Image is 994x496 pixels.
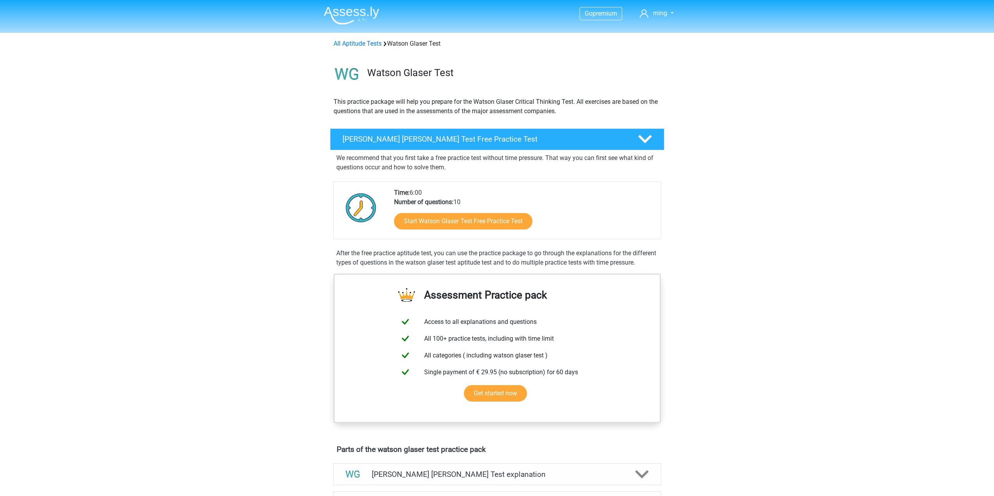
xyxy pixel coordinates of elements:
[394,213,532,229] a: Start Watson Glaser Test Free Practice Test
[336,153,658,172] p: We recommend that you first take a free practice test without time pressure. That way you can fir...
[367,67,658,79] h3: Watson Glaser Test
[464,385,527,402] a: Get started now
[637,9,676,18] a: ming
[330,58,364,91] img: watson glaser test
[330,463,664,485] a: explanations [PERSON_NAME] [PERSON_NAME] Test explanation
[330,39,664,48] div: Watson Glaser Test
[337,445,658,454] h4: Parts of the watson glaser test practice pack
[653,9,667,17] span: ming
[341,188,381,227] img: Clock
[580,8,622,19] a: Gopremium
[343,135,625,144] h4: [PERSON_NAME] [PERSON_NAME] Test Free Practice Test
[388,188,660,239] div: 6:00 10
[327,128,667,150] a: [PERSON_NAME] [PERSON_NAME] Test Free Practice Test
[372,470,623,479] h4: [PERSON_NAME] [PERSON_NAME] Test explanation
[324,6,379,25] img: Assessly
[343,464,363,484] img: watson glaser test explanations
[394,189,410,196] b: Time:
[334,40,382,47] a: All Aptitude Tests
[585,10,592,17] span: Go
[334,97,661,116] p: This practice package will help you prepare for the Watson Glaser Critical Thinking Test. All exe...
[592,10,617,17] span: premium
[333,249,661,267] div: After the free practice aptitude test, you can use the practice package to go through the explana...
[394,198,453,206] b: Number of questions:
